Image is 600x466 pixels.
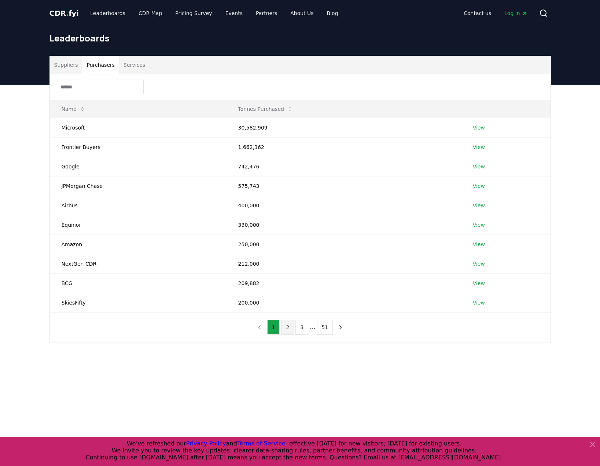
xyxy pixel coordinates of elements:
[56,102,91,116] button: Name
[473,124,485,131] a: View
[227,293,461,312] td: 200,000
[227,273,461,293] td: 209,882
[473,280,485,287] a: View
[220,7,249,20] a: Events
[498,7,533,20] a: Log in
[227,118,461,137] td: 30,582,909
[473,143,485,151] a: View
[84,7,344,20] nav: Main
[284,7,319,20] a: About Us
[321,7,344,20] a: Blog
[473,299,485,306] a: View
[50,137,227,157] td: Frontier Buyers
[50,157,227,176] td: Google
[227,254,461,273] td: 212,000
[227,234,461,254] td: 250,000
[50,118,227,137] td: Microsoft
[82,56,119,74] button: Purchasers
[295,320,308,335] button: 3
[49,8,79,18] a: CDR.fyi
[133,7,168,20] a: CDR Map
[119,56,150,74] button: Services
[334,320,347,335] button: next page
[227,196,461,215] td: 400,000
[50,176,227,196] td: JPMorgan Chase
[50,234,227,254] td: Amazon
[473,182,485,190] a: View
[281,320,294,335] button: 2
[227,137,461,157] td: 1,662,362
[458,7,497,20] a: Contact us
[227,215,461,234] td: 330,000
[458,7,533,20] nav: Main
[227,157,461,176] td: 742,476
[232,102,299,116] button: Tonnes Purchased
[473,241,485,248] a: View
[50,293,227,312] td: SkiesFifty
[50,254,227,273] td: NextGen CDR
[473,202,485,209] a: View
[50,215,227,234] td: Equinor
[50,56,82,74] button: Suppliers
[310,323,315,332] li: ...
[227,176,461,196] td: 575,743
[49,32,551,44] h1: Leaderboards
[504,10,527,17] span: Log in
[84,7,131,20] a: Leaderboards
[169,7,218,20] a: Pricing Survey
[317,320,333,335] button: 51
[49,9,79,18] span: CDR fyi
[473,163,485,170] a: View
[66,9,69,18] span: .
[50,273,227,293] td: BCG
[473,260,485,267] a: View
[50,196,227,215] td: Airbus
[250,7,283,20] a: Partners
[473,221,485,229] a: View
[267,320,280,335] button: 1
